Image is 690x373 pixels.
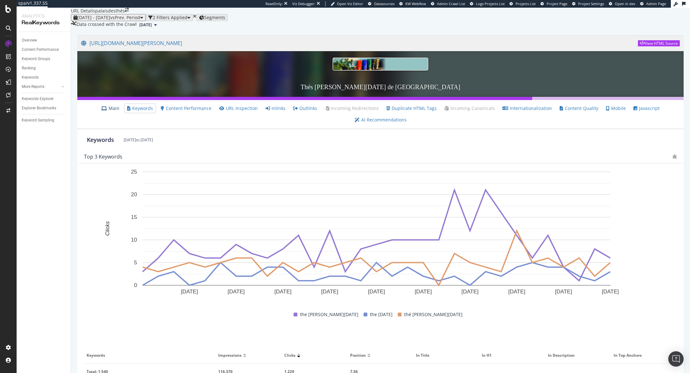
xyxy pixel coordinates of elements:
[415,289,432,295] text: [DATE]
[22,117,66,124] a: Keyword Sampling
[22,46,66,53] a: Content Performance
[645,41,678,46] div: View HTML Source
[22,83,44,90] div: More Reports
[124,137,153,143] div: [DATE] to [DATE]
[646,1,666,6] span: Admin Page
[196,14,228,21] button: Segments
[228,289,245,295] text: [DATE]
[22,19,65,27] div: RealKeywords
[71,8,95,14] div: URL Details
[274,289,292,295] text: [DATE]
[131,169,137,175] text: 25
[22,65,66,72] a: Ranking
[22,74,39,81] div: Keywords
[22,96,66,102] a: Keywords Explorer
[300,311,358,318] span: the [PERSON_NAME][DATE]
[146,14,193,21] button: 2 Filters Applied
[218,353,241,358] span: Impressions
[77,14,110,20] span: [DATE] - [DATE]
[181,289,198,295] text: [DATE]
[219,105,258,112] a: URL Inspection
[137,21,159,29] button: [DATE]
[387,105,437,112] a: Duplicate HTML Tags
[325,105,379,112] a: Incoming Redirections
[405,1,426,6] span: KW Webflow
[333,58,428,71] img: Thés de Noël de Palais des Thés
[22,105,56,112] div: Explorer Bookmarks
[331,1,363,6] a: Open Viz Editor
[444,105,495,112] a: Incoming Canonicals
[134,282,137,288] text: 0
[614,353,673,358] span: In Top Anchors
[84,153,122,160] div: top 3 keywords
[84,168,669,311] svg: A chart.
[476,1,505,6] span: Logs Projects List
[204,14,225,20] span: Segments
[127,105,153,112] a: Keywords
[22,13,65,19] div: Analytics
[22,65,36,72] div: Ranking
[548,353,607,358] span: In Description
[508,289,525,295] text: [DATE]
[609,1,635,6] a: Open in dev
[374,1,395,6] span: Datasources
[71,14,146,21] button: [DATE] - [DATE]vsPrev. Period
[77,77,684,97] h3: Thés [PERSON_NAME][DATE] de [GEOGRAPHIC_DATA]
[350,353,366,358] span: Position
[292,1,315,6] div: Viz Debugger:
[540,1,567,6] a: Project Page
[125,8,129,12] div: arrow-right-arrow-left
[153,15,188,20] div: 2 Filters Applied
[578,1,604,6] span: Project Settings
[22,37,66,44] a: Overview
[81,35,638,51] a: [URL][DOMAIN_NAME][PERSON_NAME]
[572,1,604,6] a: Project Settings
[337,1,363,6] span: Open Viz Editor
[355,117,407,123] a: AI Recommendations
[615,1,635,6] span: Open in dev
[22,96,54,102] div: Keywords Explorer
[606,105,626,112] a: Mobile
[284,353,295,358] span: Clicks
[22,56,50,62] div: Keyword Groups
[431,1,465,6] a: Admin Crawl List
[22,105,66,112] a: Explorer Bookmarks
[560,105,598,112] a: Content Quality
[265,105,286,112] a: Inlinks
[502,105,552,112] a: Internationalization
[22,117,54,124] div: Keyword Sampling
[22,83,60,90] a: More Reports
[131,191,137,198] text: 20
[77,21,137,29] div: Data crossed with the Crawl
[22,56,66,62] a: Keyword Groups
[131,237,137,243] text: 10
[437,1,465,6] span: Admin Crawl List
[672,154,677,159] div: bug
[510,1,536,6] a: Projects List
[22,74,66,81] a: Keywords
[131,214,137,220] text: 15
[404,311,463,318] span: thé [PERSON_NAME][DATE]
[104,221,111,236] text: Clicks
[101,105,119,112] a: Main
[638,40,680,46] button: View HTML Source
[555,289,572,295] text: [DATE]
[321,289,338,295] text: [DATE]
[368,289,385,295] text: [DATE]
[87,136,114,144] div: Keywords
[602,289,619,295] text: [DATE]
[139,22,152,28] span: 2025 Sep. 26th
[399,1,426,6] a: KW Webflow
[87,353,211,358] span: Keywords
[293,105,317,112] a: Outlinks
[22,37,37,44] div: Overview
[368,1,395,6] a: Datasources
[640,1,666,6] a: Admin Page
[161,105,211,112] a: Content Performance
[193,14,196,19] div: times
[370,311,393,318] span: the [DATE]
[462,289,479,295] text: [DATE]
[95,8,125,14] div: palaisdesthés
[416,353,475,358] span: In Title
